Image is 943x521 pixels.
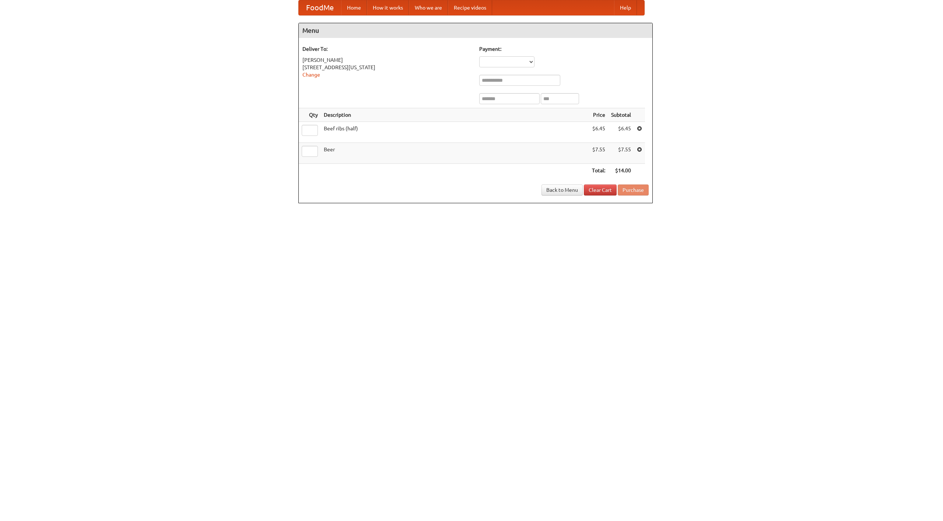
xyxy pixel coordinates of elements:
th: Qty [299,108,321,122]
a: Help [614,0,637,15]
a: Clear Cart [584,184,617,196]
a: Back to Menu [541,184,583,196]
div: [STREET_ADDRESS][US_STATE] [302,64,472,71]
td: Beef ribs (half) [321,122,589,143]
th: Price [589,108,608,122]
a: Who we are [409,0,448,15]
a: Home [341,0,367,15]
a: Recipe videos [448,0,492,15]
h4: Menu [299,23,652,38]
th: Total: [589,164,608,177]
td: $6.45 [608,122,634,143]
td: $7.55 [589,143,608,164]
a: How it works [367,0,409,15]
th: Subtotal [608,108,634,122]
a: FoodMe [299,0,341,15]
a: Change [302,72,320,78]
h5: Deliver To: [302,45,472,53]
th: $14.00 [608,164,634,177]
th: Description [321,108,589,122]
button: Purchase [618,184,649,196]
td: Beer [321,143,589,164]
td: $6.45 [589,122,608,143]
div: [PERSON_NAME] [302,56,472,64]
td: $7.55 [608,143,634,164]
h5: Payment: [479,45,649,53]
